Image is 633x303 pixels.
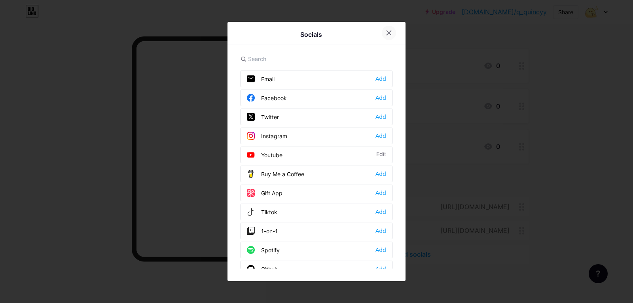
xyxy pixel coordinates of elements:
div: Add [375,170,386,178]
div: Youtube [247,151,282,159]
div: Facebook [247,94,287,102]
div: Gift App [247,189,282,197]
div: Spotify [247,246,280,254]
div: Github [247,265,278,273]
input: Search [248,55,335,63]
div: Add [375,265,386,273]
div: Add [375,208,386,216]
div: 1-on-1 [247,227,278,235]
div: Add [375,132,386,140]
div: Instagram [247,132,287,140]
div: Edit [376,151,386,159]
div: Add [375,246,386,254]
div: Add [375,94,386,102]
div: Add [375,75,386,83]
div: Socials [300,30,322,39]
div: Add [375,113,386,121]
div: Buy Me a Coffee [247,170,304,178]
div: Email [247,75,275,83]
div: Twitter [247,113,279,121]
div: Tiktok [247,208,277,216]
div: Add [375,189,386,197]
div: Add [375,227,386,235]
